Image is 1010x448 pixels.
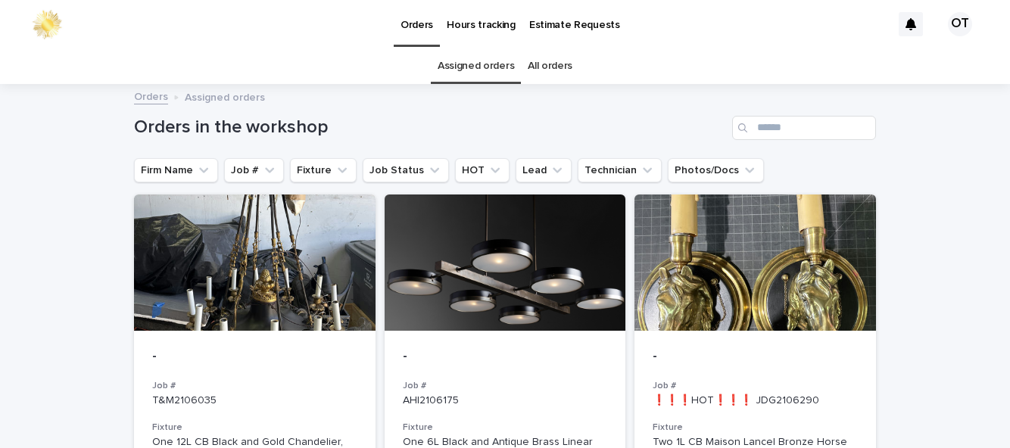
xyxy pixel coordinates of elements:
h3: Job # [152,380,357,392]
button: Fixture [290,158,357,182]
img: 0ffKfDbyRa2Iv8hnaAqg [30,9,64,39]
h1: Orders in the workshop [134,117,726,138]
button: Firm Name [134,158,218,182]
div: OT [948,12,972,36]
h3: Fixture [653,422,858,434]
p: - [152,349,357,366]
button: Technician [578,158,662,182]
h3: Job # [403,380,608,392]
h3: Fixture [152,422,357,434]
a: Assigned orders [438,48,514,84]
a: Orders [134,87,168,104]
p: - [653,349,858,366]
input: Search [732,116,876,140]
p: T&M2106035 [152,394,357,407]
button: HOT [455,158,510,182]
p: ❗❗❗HOT❗❗❗ JDG2106290 [653,394,858,407]
button: Photos/Docs [668,158,764,182]
h3: Job # [653,380,858,392]
button: Job # [224,158,284,182]
button: Job Status [363,158,449,182]
a: All orders [528,48,572,84]
p: AHI2106175 [403,394,608,407]
p: Assigned orders [185,88,265,104]
p: - [403,349,608,366]
button: Lead [516,158,572,182]
h3: Fixture [403,422,608,434]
